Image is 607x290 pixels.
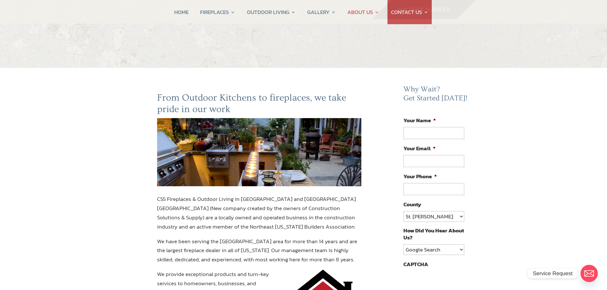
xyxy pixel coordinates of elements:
a: Email [581,265,598,282]
p: We have been serving the [GEOGRAPHIC_DATA] area for more than 14 years and are the largest firepl... [157,237,362,270]
label: How Did You Hear About Us? [403,227,464,241]
label: Your Name [403,117,436,124]
label: CAPTCHA [403,261,428,268]
h2: From Outdoor Kitchens to fireplaces, we take pride in our work [157,92,362,118]
img: about us construction solutions jacksonville fl css fireplaces and outdoor living ormond beach fl 1 [157,118,362,186]
label: Your Email [403,145,436,152]
h2: Why Wait? Get Started [DATE]! [403,85,469,106]
label: Your Phone [403,173,437,180]
p: CSS Fireplaces & Outdoor Living in [GEOGRAPHIC_DATA] and [GEOGRAPHIC_DATA] [GEOGRAPHIC_DATA] (New... [157,195,362,237]
label: County [403,201,421,208]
